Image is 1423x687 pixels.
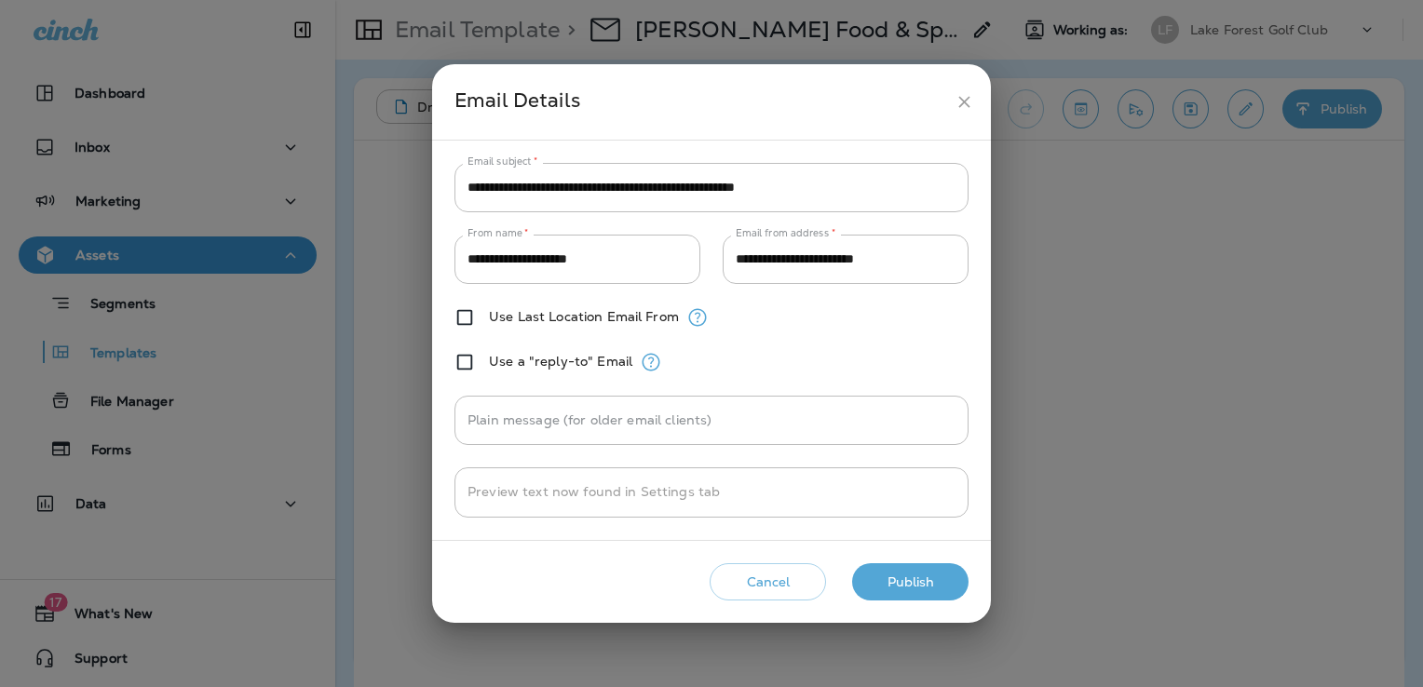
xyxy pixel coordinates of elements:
button: Cancel [710,563,826,601]
label: From name [468,226,529,240]
label: Use Last Location Email From [489,309,679,324]
div: Email Details [454,85,947,119]
button: close [947,85,982,119]
label: Email from address [736,226,835,240]
label: Email subject [468,155,538,168]
button: Publish [852,563,969,601]
label: Use a "reply-to" Email [489,354,632,369]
